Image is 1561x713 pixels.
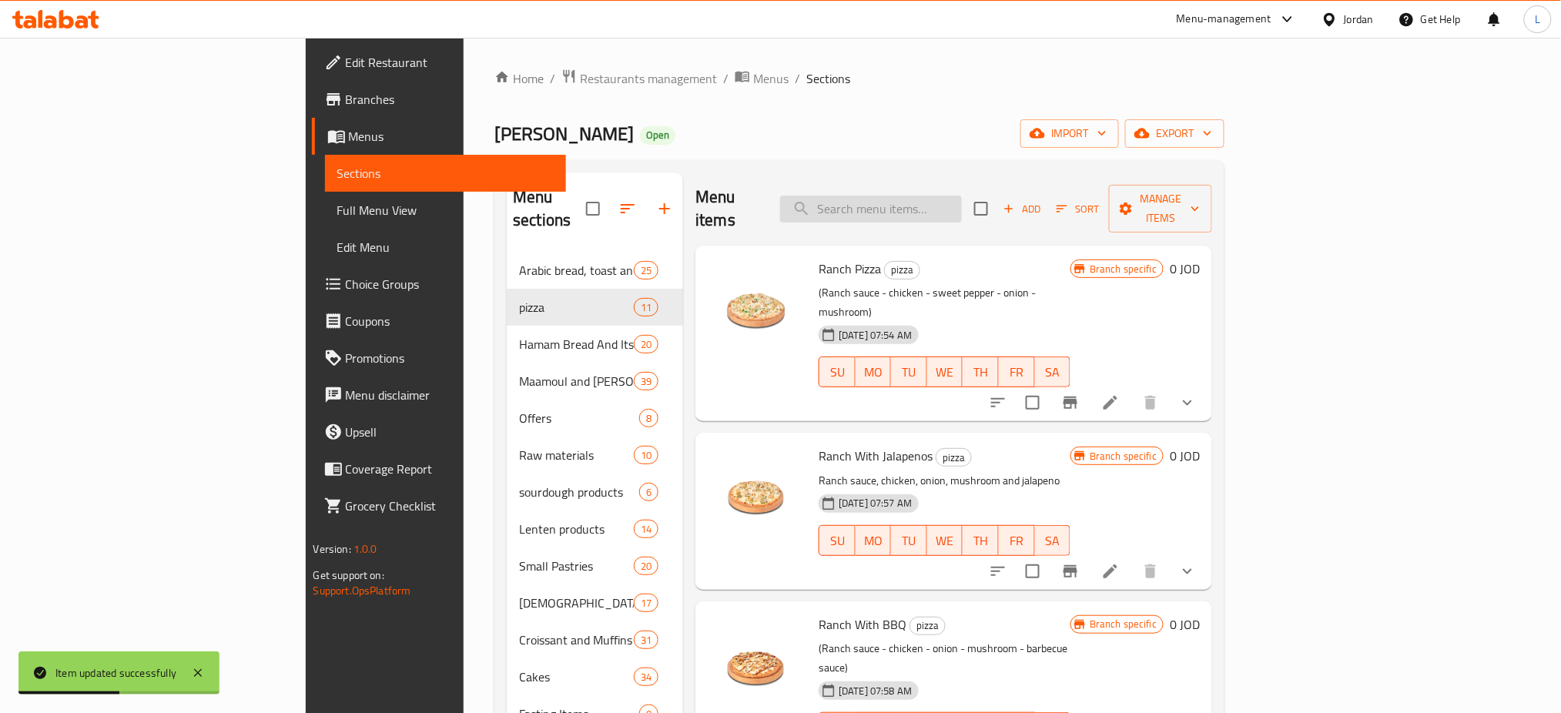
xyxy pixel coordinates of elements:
a: Menus [312,118,567,155]
span: Select section [965,192,997,225]
div: Lenten products [519,520,634,538]
span: MO [862,361,886,383]
h6: 0 JOD [1170,258,1200,280]
span: 10 [635,448,658,463]
div: Arabic bread, toast and healthy25 [507,252,683,289]
span: Menus [349,127,554,146]
a: Coupons [312,303,567,340]
a: Grocery Checklist [312,487,567,524]
span: Add item [997,197,1047,221]
h6: 0 JOD [1170,445,1200,467]
div: items [634,668,658,686]
a: Edit menu item [1101,393,1120,412]
span: pizza [910,617,945,634]
span: TU [897,361,921,383]
span: import [1033,124,1107,143]
button: TH [963,525,999,556]
button: SA [1035,356,1071,387]
span: Edit Restaurant [346,53,554,72]
button: export [1125,119,1224,148]
button: SA [1035,525,1071,556]
div: Lenten products14 [507,510,683,547]
span: Promotions [346,349,554,367]
span: 17 [635,596,658,611]
span: Sections [337,164,554,182]
span: 14 [635,522,658,537]
span: 6 [640,485,658,500]
span: Ranch With BBQ [819,613,906,636]
button: FR [999,525,1035,556]
div: items [634,335,658,353]
span: FR [1005,361,1029,383]
span: 31 [635,633,658,648]
span: 20 [635,559,658,574]
button: import [1020,119,1119,148]
span: 34 [635,670,658,685]
nav: breadcrumb [494,69,1224,89]
button: sort-choices [980,553,1017,590]
span: Grocery Checklist [346,497,554,515]
button: Branch-specific-item [1052,553,1089,590]
span: Coverage Report [346,460,554,478]
div: Offers8 [507,400,683,437]
span: L [1535,11,1540,28]
span: FR [1005,530,1029,552]
a: Menu disclaimer [312,377,567,413]
button: sort-choices [980,384,1017,421]
span: Cakes [519,668,634,686]
img: Ranch Pizza [708,258,806,356]
div: Croissant and Muffins and candy31 [507,621,683,658]
span: Arabic bread, toast and healthy [519,261,634,280]
span: SU [826,361,849,383]
a: Branches [312,81,567,118]
button: MO [856,356,892,387]
span: Hamam Bread And Its Derivatives [519,335,634,353]
span: [DATE] 07:54 AM [832,328,918,343]
button: TH [963,356,999,387]
span: Croissant and Muffins and candy [519,631,634,649]
span: Ranch With Jalapenos [819,444,933,467]
span: Full Menu View [337,201,554,219]
span: SA [1041,530,1065,552]
h2: Menu items [695,186,762,232]
button: WE [927,356,963,387]
span: Sort sections [609,190,646,227]
span: TH [969,530,993,552]
span: Edit Menu [337,238,554,256]
span: WE [933,361,957,383]
button: delete [1132,553,1169,590]
div: pizza [909,617,946,635]
a: Coverage Report [312,450,567,487]
div: Jordan [1344,11,1374,28]
a: Support.OpsPlatform [313,581,411,601]
div: items [634,631,658,649]
a: Edit menu item [1101,562,1120,581]
button: Branch-specific-item [1052,384,1089,421]
div: Raw materials10 [507,437,683,474]
span: [DATE] 07:58 AM [832,684,918,698]
button: MO [856,525,892,556]
span: [DEMOGRAPHIC_DATA] Manakish [519,594,634,612]
button: Add section [646,190,683,227]
div: Menu-management [1177,10,1271,28]
span: Small Pastries [519,557,634,575]
span: Branch specific [1084,449,1163,464]
a: Upsell [312,413,567,450]
button: show more [1169,553,1206,590]
div: [DEMOGRAPHIC_DATA] Manakish17 [507,584,683,621]
span: Sections [806,69,850,88]
div: Hamam Bread And Its Derivatives20 [507,326,683,363]
div: items [634,594,658,612]
p: (Ranch sauce - chicken - onion - mushroom - barbecue sauce) [819,639,1070,678]
div: items [639,409,658,427]
div: sourdough products [519,483,639,501]
svg: Show Choices [1178,562,1197,581]
span: Select to update [1017,555,1049,587]
img: Ranch With Jalapenos [708,445,806,544]
div: items [634,520,658,538]
span: Branch specific [1084,617,1163,631]
span: TU [897,530,921,552]
li: / [723,69,729,88]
